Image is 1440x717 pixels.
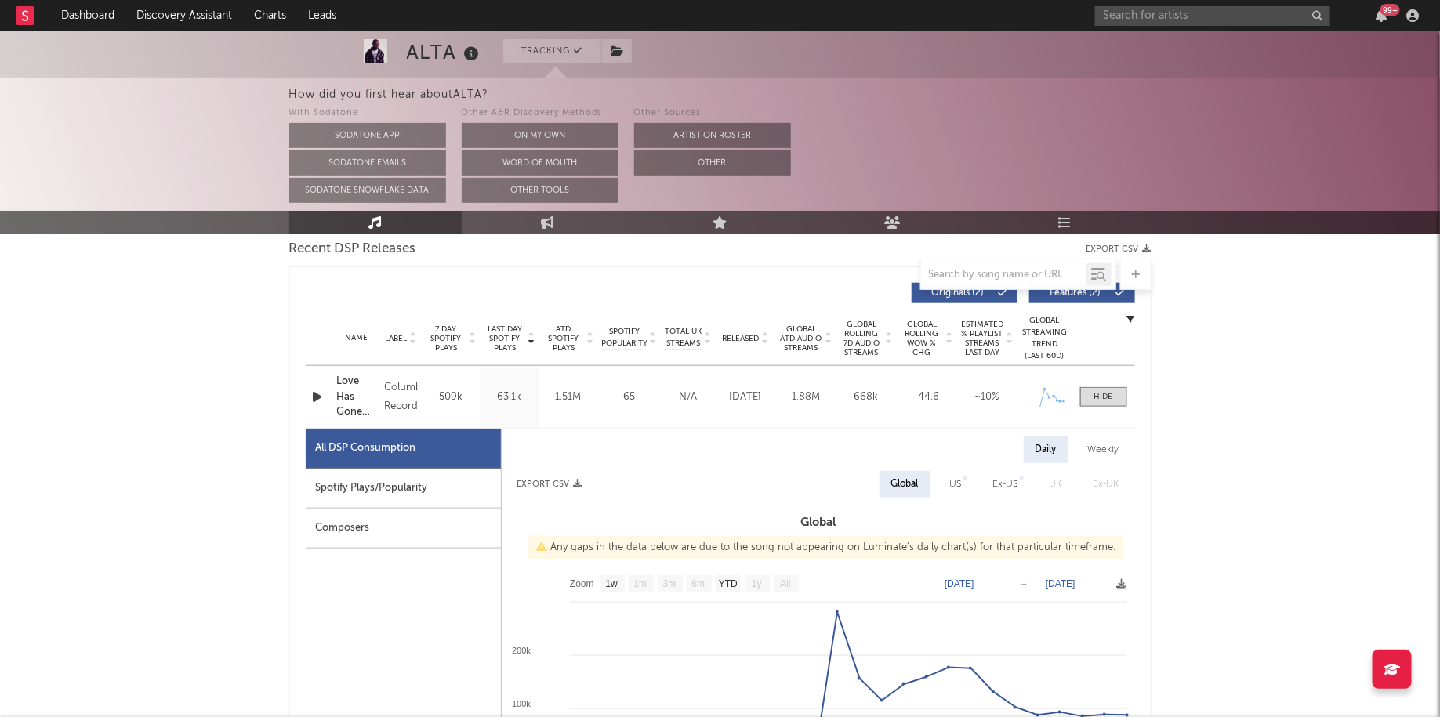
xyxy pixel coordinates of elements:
[462,178,618,203] button: Other Tools
[665,389,712,405] div: N/A
[961,389,1014,405] div: ~ 10 %
[289,104,446,123] div: With Sodatone
[723,334,760,343] span: Released
[512,699,531,708] text: 100k
[950,475,962,494] div: US
[306,509,501,549] div: Composers
[1380,4,1400,16] div: 99 +
[1376,9,1387,22] button: 99+
[543,389,594,405] div: 1.51M
[337,374,377,420] a: Love Has Gone (feat. [PERSON_NAME])
[1029,283,1135,303] button: Features(2)
[502,513,1135,532] h3: Global
[543,324,585,353] span: ATD Spotify Plays
[840,389,893,405] div: 668k
[633,579,647,590] text: 1m
[752,579,762,590] text: 1y
[961,320,1004,357] span: Estimated % Playlist Streams Last Day
[426,324,467,353] span: 7 Day Spotify Plays
[306,429,501,469] div: All DSP Consumption
[484,389,535,405] div: 63.1k
[289,150,446,176] button: Sodatone Emails
[384,378,417,416] div: Columbia/B1 Recordings
[289,240,416,259] span: Recent DSP Releases
[662,579,676,590] text: 3m
[780,389,832,405] div: 1.88M
[634,150,791,176] button: Other
[718,579,737,590] text: YTD
[720,389,772,405] div: [DATE]
[289,178,446,203] button: Sodatone Snowflake Data
[840,320,883,357] span: Global Rolling 7D Audio Streams
[922,288,994,298] span: Originals ( 2 )
[1019,578,1028,589] text: →
[1076,436,1131,463] div: Weekly
[426,389,477,405] div: 509k
[602,389,657,405] div: 65
[634,123,791,148] button: Artist on Roster
[503,39,601,63] button: Tracking
[570,579,594,590] text: Zoom
[912,283,1017,303] button: Originals(2)
[945,578,974,589] text: [DATE]
[528,536,1123,559] div: Any gaps in the data below are due to the song not appearing on Luminate's daily chart(s) for tha...
[1046,578,1075,589] text: [DATE]
[337,332,377,344] div: Name
[517,480,582,489] button: Export CSV
[1086,244,1152,254] button: Export CSV
[921,269,1086,281] input: Search by song name or URL
[484,324,526,353] span: Last Day Spotify Plays
[601,326,647,349] span: Spotify Popularity
[634,104,791,123] div: Other Sources
[462,104,618,123] div: Other A&R Discovery Methods
[1024,436,1068,463] div: Daily
[605,579,618,590] text: 1w
[691,579,705,590] text: 6m
[1095,6,1330,26] input: Search for artists
[1039,288,1112,298] span: Features ( 2 )
[407,39,484,65] div: ALTA
[462,150,618,176] button: Word Of Mouth
[993,475,1018,494] div: Ex-US
[289,123,446,148] button: Sodatone App
[385,334,407,343] span: Label
[306,469,501,509] div: Spotify Plays/Popularity
[512,646,531,655] text: 200k
[665,326,702,349] span: Total UK Streams
[316,439,416,458] div: All DSP Consumption
[780,324,823,353] span: Global ATD Audio Streams
[901,389,953,405] div: -44.6
[780,579,790,590] text: All
[891,475,919,494] div: Global
[901,320,944,357] span: Global Rolling WoW % Chg
[1021,315,1068,362] div: Global Streaming Trend (Last 60D)
[462,123,618,148] button: On My Own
